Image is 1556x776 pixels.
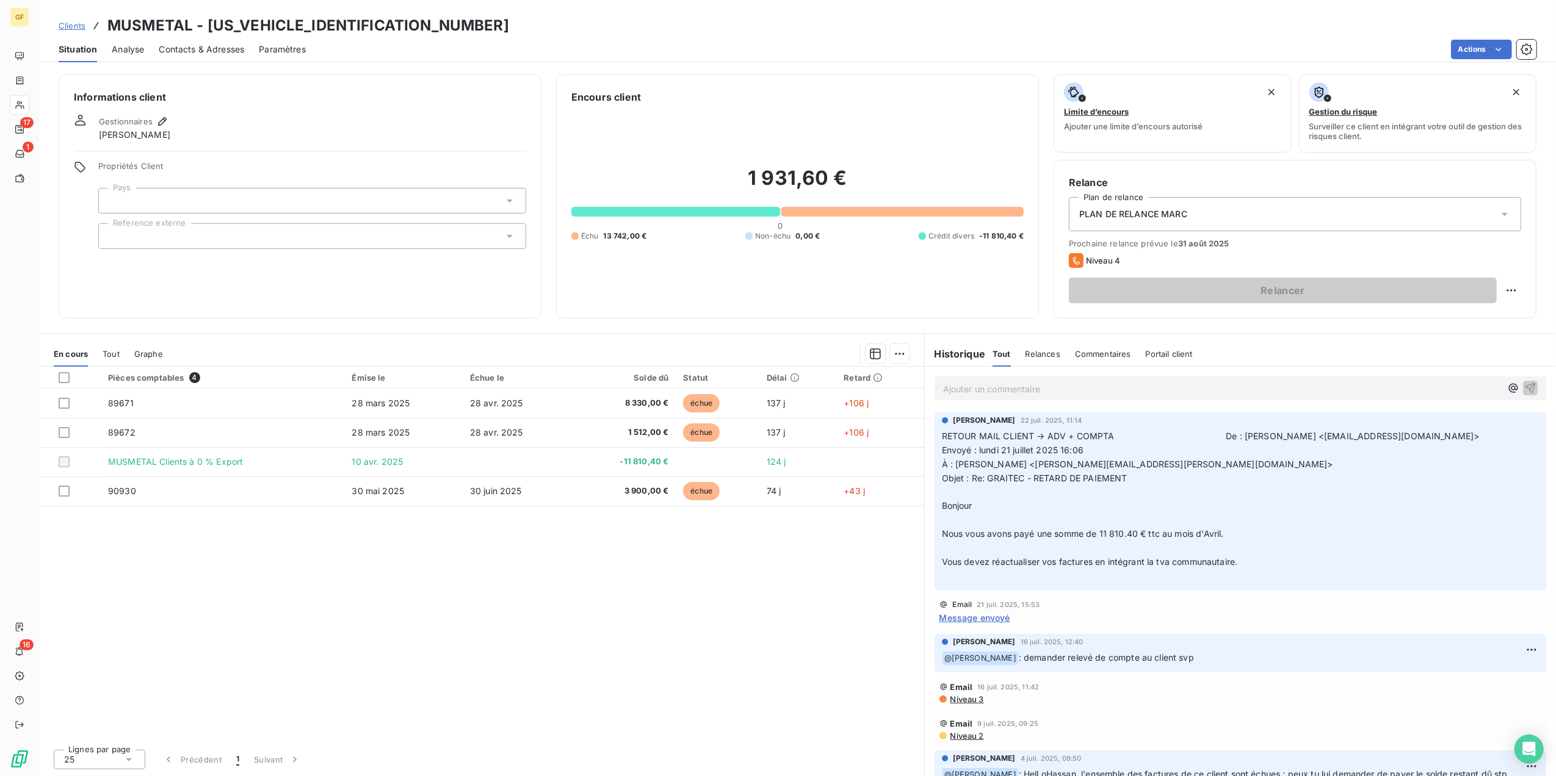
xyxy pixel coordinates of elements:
h6: Encours client [571,90,641,104]
span: À : [PERSON_NAME] <[PERSON_NAME][EMAIL_ADDRESS][PERSON_NAME][DOMAIN_NAME]> [942,459,1333,469]
h2: 1 931,60 € [571,166,1024,203]
h6: Informations client [74,90,526,104]
span: Niveau 2 [949,731,984,741]
span: Email [950,719,973,728]
span: échue [683,423,720,442]
span: 31 août 2025 [1178,239,1229,248]
span: -11 810,40 € [580,456,668,468]
span: [PERSON_NAME] [99,129,170,141]
div: Retard [844,373,916,383]
span: 22 juil. 2025, 11:14 [1021,417,1082,424]
span: Niveau 3 [949,694,984,704]
span: 0 [778,221,783,231]
button: Précédent [155,747,229,772]
span: 30 juin 2025 [470,486,522,496]
span: 16 juil. 2025, 12:40 [1021,638,1084,645]
span: Gestionnaires [99,117,153,126]
span: 9 juil. 2025, 09:25 [977,720,1038,727]
span: Ajouter une limite d’encours autorisé [1064,121,1203,131]
button: 1 [229,747,247,772]
span: 17 [20,117,34,128]
div: Open Intercom Messenger [1514,735,1544,764]
a: 17 [10,120,29,139]
span: échue [683,482,720,500]
span: Email [953,601,972,608]
span: 137 j [767,398,786,408]
span: 25 [64,753,74,766]
span: RETOUR MAIL CLIENT → ADV + COMPTA De : [PERSON_NAME] <[EMAIL_ADDRESS][DOMAIN_NAME]> [942,431,1480,441]
span: 21 juil. 2025, 15:53 [977,601,1040,608]
span: +106 j [844,427,869,437]
div: Solde dû [580,373,668,383]
span: 28 mars 2025 [352,427,410,437]
span: -11 810,40 € [979,231,1024,242]
span: 28 mars 2025 [352,398,410,408]
button: Relancer [1069,278,1497,303]
span: 74 j [767,486,781,496]
span: 28 avr. 2025 [470,427,523,437]
a: 1 [10,144,29,163]
span: 16 juil. 2025, 11:42 [977,683,1039,691]
span: Portail client [1146,349,1193,359]
span: Niveau 4 [1086,256,1120,265]
span: 3 900,00 € [580,485,668,497]
span: Gestion du risque [1309,107,1378,117]
span: Situation [59,43,97,56]
span: 1 512,00 € [580,426,668,439]
span: Graphe [134,349,163,359]
span: Objet : Re: GRAITEC - RETARD DE PAIEMENT [942,473,1127,483]
span: 137 j [767,427,786,437]
a: Clients [59,20,85,32]
span: 1 [23,142,34,153]
span: Message envoyé [939,611,1010,624]
span: 1 [236,753,239,766]
div: Statut [683,373,751,383]
h3: MUSMETAL - [US_VEHICLE_IDENTIFICATION_NUMBER] [107,15,509,37]
div: Échue le [470,373,565,383]
span: [PERSON_NAME] [953,753,1016,764]
span: échue [683,394,720,412]
span: Tout [103,349,120,359]
span: PLAN DE RELANCE MARC [1079,208,1187,220]
span: 16 [20,639,34,650]
h6: Relance [1069,175,1521,190]
span: [PERSON_NAME] [953,636,1016,647]
span: Envoyé : lundi 21 juillet 2025 16:06 [942,445,1084,455]
div: Délai [767,373,830,383]
span: Limite d’encours [1064,107,1129,117]
span: Commentaires [1075,349,1131,359]
span: Non-échu [755,231,791,242]
span: Surveiller ce client en intégrant votre outil de gestion des risques client. [1309,121,1527,141]
span: Analyse [112,43,144,56]
div: Pièces comptables [108,372,338,383]
span: Bonjour [942,500,972,511]
input: Ajouter une valeur [109,195,118,206]
span: Contacts & Adresses [159,43,244,56]
span: Email [950,682,973,692]
span: 90930 [108,486,136,496]
span: 8 330,00 € [580,397,668,409]
button: Limite d’encoursAjouter une limite d’encours autorisé [1054,74,1292,153]
span: Échu [581,231,599,242]
h6: Historique [925,347,986,361]
span: Crédit divers [928,231,974,242]
button: Suivant [247,747,308,772]
button: Gestion du risqueSurveiller ce client en intégrant votre outil de gestion des risques client. [1299,74,1537,153]
span: @ [PERSON_NAME] [943,652,1018,666]
input: Ajouter une valeur [109,231,118,242]
img: Logo LeanPay [10,749,29,769]
span: 4 [189,372,200,383]
span: : demander relevé de compte au client svp [1019,652,1194,663]
span: Prochaine relance prévue le [1069,239,1521,248]
span: 0,00 € [795,231,820,242]
span: Vous devez réactualiser vos factures en intégrant la tva communautaire. [942,556,1238,567]
span: 89671 [108,398,134,408]
span: 30 mai 2025 [352,486,404,496]
span: Propriétés Client [98,161,526,178]
div: Émise le [352,373,455,383]
span: Nous vous avons payé une somme de 11 810.40 € ttc au mois d'Avril. [942,528,1224,539]
span: 4 juil. 2025, 09:50 [1021,755,1082,762]
span: Relances [1026,349,1060,359]
span: Paramètres [259,43,306,56]
span: 28 avr. 2025 [470,398,523,408]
